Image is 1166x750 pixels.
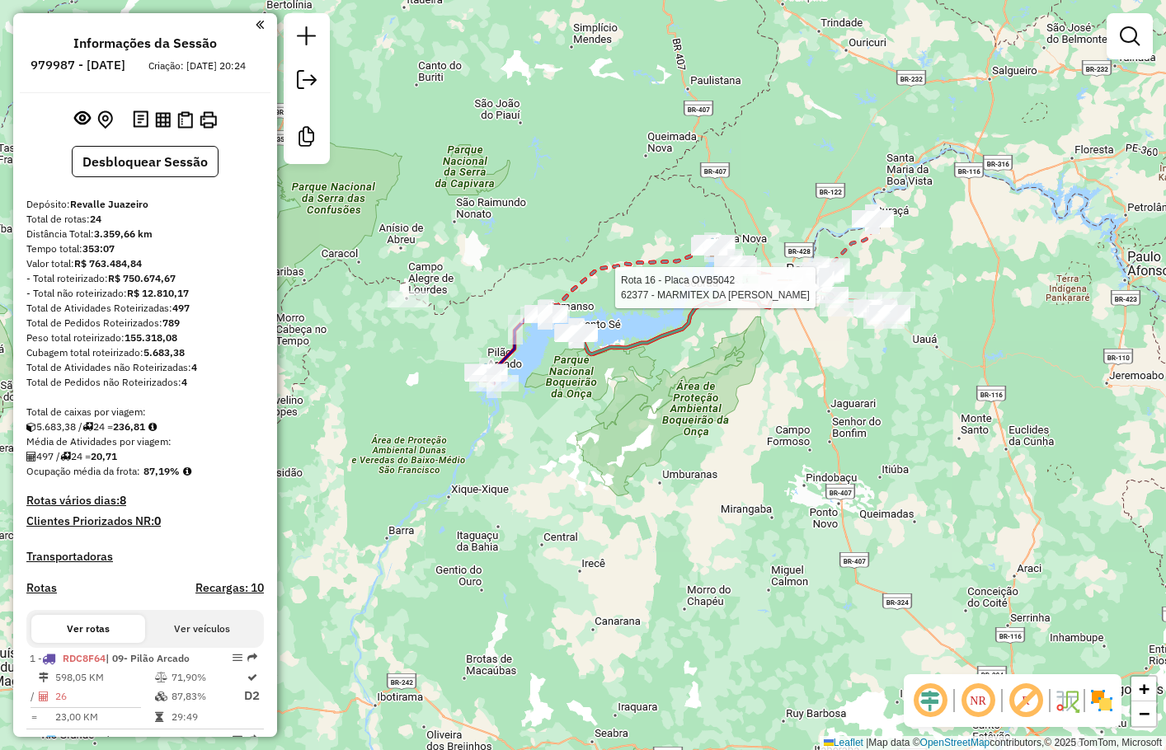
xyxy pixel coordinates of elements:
[475,362,496,383] img: PILÃO ARCADO
[26,420,264,434] div: 5.683,38 / 24 =
[70,198,148,210] strong: Revalle Juazeiro
[1113,20,1146,53] a: Exibir filtros
[1139,703,1150,724] span: −
[910,681,950,720] span: Ocultar deslocamento
[90,213,101,225] strong: 24
[143,465,180,477] strong: 87,19%
[26,405,264,420] div: Total de caixas por viagem:
[183,466,191,476] em: Média calculada utilizando a maior ocupação (%Peso ou %Cubagem) de cada rota da sessão. Rotas cro...
[31,615,145,643] button: Ver rotas
[73,35,217,51] h4: Informações da Sessão
[82,422,93,432] i: Total de rotas
[191,361,197,373] strong: 4
[129,107,152,133] button: Logs desbloquear sessão
[172,302,190,314] strong: 497
[920,737,990,748] a: OpenStreetMap
[1006,681,1046,720] span: Exibir rótulo
[60,452,71,462] i: Total de rotas
[63,652,106,664] span: RDC8F64
[54,709,154,725] td: 23,00 KM
[26,465,140,477] span: Ocupação média da frota:
[26,345,264,360] div: Cubagem total roteirizado:
[718,284,759,300] div: Atividade não roteirizada - JOANDERSON BENTO AND
[152,108,174,130] button: Visualizar relatório de Roteirização
[196,108,220,132] button: Imprimir Rotas
[26,514,264,528] h4: Clientes Priorizados NR:
[863,209,884,230] img: CURAÇÁ
[958,681,998,720] span: Ocultar NR
[820,736,1166,750] div: Map data © contributors,© 2025 TomTom, Microsoft
[565,322,586,344] img: SENTO SÉ
[702,237,723,258] img: CASA NOVA
[31,58,125,73] h6: 979987 - [DATE]
[290,20,323,57] a: Nova sessão e pesquisa
[26,581,57,595] h4: Rotas
[26,330,264,345] div: Peso total roteirizado:
[1088,687,1115,714] img: Exibir/Ocultar setores
[195,581,264,595] h4: Recargas: 10
[1131,677,1156,701] a: Zoom in
[106,734,179,746] span: | 08- REMANSO
[233,653,242,663] em: Opções
[26,197,264,212] div: Depósito:
[125,331,177,344] strong: 155.318,08
[26,494,264,508] h4: Rotas vários dias:
[155,712,163,722] i: Tempo total em rota
[26,375,264,390] div: Total de Pedidos não Roteirizados:
[30,734,179,746] span: 2 -
[155,691,167,701] i: % de utilização da cubagem
[72,146,219,177] button: Desbloquear Sessão
[1131,701,1156,726] a: Zoom out
[171,686,243,706] td: 87,83%
[247,653,257,663] em: Rota exportada
[256,15,264,34] a: Clique aqui para minimizar o painel
[388,291,429,307] div: Atividade não roteirizada - WALTON DA SILVA CAST
[244,687,260,705] p: D2
[26,301,264,316] div: Total de Atividades Roteirizadas:
[26,434,264,449] div: Média de Atividades por viagem:
[26,271,264,286] div: - Total roteirizado:
[866,737,868,748] span: |
[290,63,323,101] a: Exportar sessão
[1054,687,1080,714] img: Fluxo de ruas
[26,422,36,432] i: Cubagem total roteirizado
[143,346,185,359] strong: 5.683,38
[290,120,323,157] a: Criar modelo
[148,422,157,432] i: Meta Caixas/viagem: 1,00 Diferença: 235,81
[171,709,243,725] td: 29:49
[63,734,106,746] span: OUX3F90
[26,256,264,271] div: Valor total:
[142,59,252,73] div: Criação: [DATE] 20:24
[39,691,49,701] i: Total de Atividades
[26,449,264,464] div: 497 / 24 =
[174,108,196,132] button: Visualizar Romaneio
[181,376,187,388] strong: 4
[26,316,264,330] div: Total de Pedidos Roteirizados:
[106,652,190,664] span: | 09- Pilão Arcado
[26,550,264,564] h4: Transportadoras
[30,709,38,725] td: =
[94,227,153,240] strong: 3.359,66 km
[30,686,38,706] td: /
[82,242,115,255] strong: 353:07
[26,227,264,241] div: Distância Total:
[108,272,176,284] strong: R$ 750.674,67
[94,107,116,133] button: Centralizar mapa no depósito ou ponto de apoio
[54,669,154,686] td: 598,05 KM
[155,673,167,682] i: % de utilização do peso
[162,316,180,329] strong: 789
[145,615,259,643] button: Ver veículos
[120,493,126,508] strong: 8
[247,673,257,682] i: Rota otimizada
[74,257,142,270] strong: R$ 763.484,84
[91,450,117,462] strong: 20,71
[26,286,264,301] div: - Total não roteirizado:
[39,673,49,682] i: Distância Total
[26,360,264,375] div: Total de Atividades não Roteirizadas:
[824,737,863,748] a: Leaflet
[113,420,145,433] strong: 236,81
[26,212,264,227] div: Total de rotas:
[26,452,36,462] i: Total de Atividades
[127,287,189,299] strong: R$ 12.810,17
[171,669,243,686] td: 71,90%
